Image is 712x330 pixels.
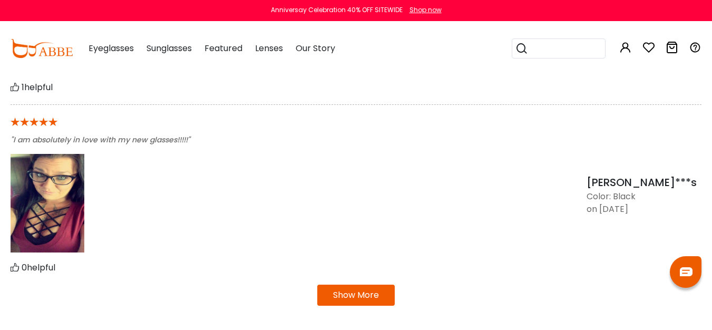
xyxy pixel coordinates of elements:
[204,42,242,54] span: Featured
[404,5,442,14] a: Shop now
[587,174,702,190] div: [PERSON_NAME]***s
[89,42,134,54] span: Eyeglasses
[22,81,24,93] span: 1
[317,285,395,306] button: Show More
[22,261,27,274] span: 0
[680,267,693,276] img: chat
[147,42,192,54] span: Sunglasses
[296,42,335,54] span: Our Story
[587,203,628,216] div: on [DATE]
[11,134,560,145] div: "I am absolutely in love with my new glasses!!!!!"
[11,154,84,253] img: 1569049266200.jpg
[11,81,560,94] div: helpful
[255,42,283,54] span: Lenses
[11,39,73,58] img: abbeglasses.com
[409,5,442,15] div: Shop now
[587,190,702,203] div: Color: Black
[271,5,403,15] div: Anniversay Celebration 40% OFF SITEWIDE
[11,261,560,274] div: helpful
